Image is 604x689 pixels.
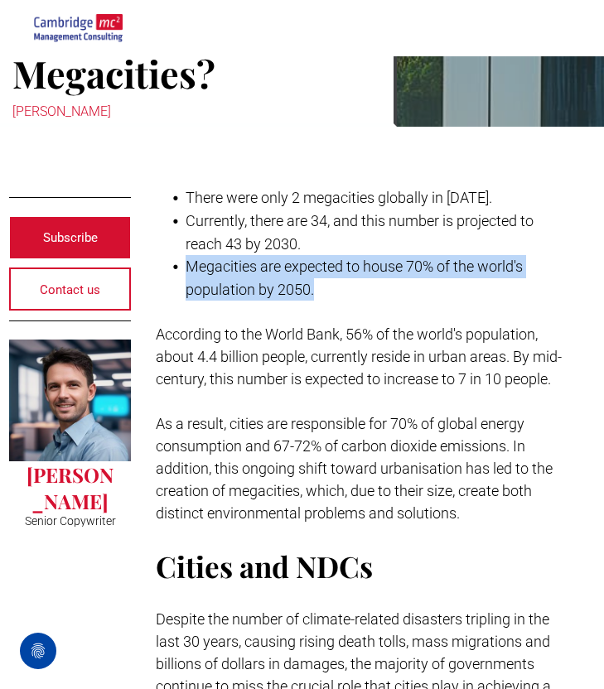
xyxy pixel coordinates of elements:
span: Subscribe [43,217,98,258]
span: According to the World Bank, 56% of the world's population, about 4.4 billion people, currently r... [156,325,562,388]
span: Contact us [40,269,100,311]
img: secondary-image, sustainability [33,14,123,43]
a: Your Business Transformed | Cambridge Management Consulting [33,17,123,34]
div: [PERSON_NAME] [12,100,352,123]
span: There were only 2 megacities globally in [DATE]. [186,189,492,206]
span: As a result, cities are responsible for 70% of global energy consumption and 67-72% of carbon dio... [156,415,553,522]
p: Senior Copywriter [25,514,116,528]
span: Cities and NDCs [156,547,373,585]
a: Contact us [9,267,131,311]
a: Subscribe [9,216,131,259]
h3: [PERSON_NAME] [22,461,118,514]
button: menu [563,12,596,45]
span: Currently, there are 34, and this number is projected to reach 43 by 2030. [186,212,534,253]
a: Jon Wilton [9,340,131,461]
span: Megacities are expected to house 70% of the world's population by 2050. [186,258,523,298]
